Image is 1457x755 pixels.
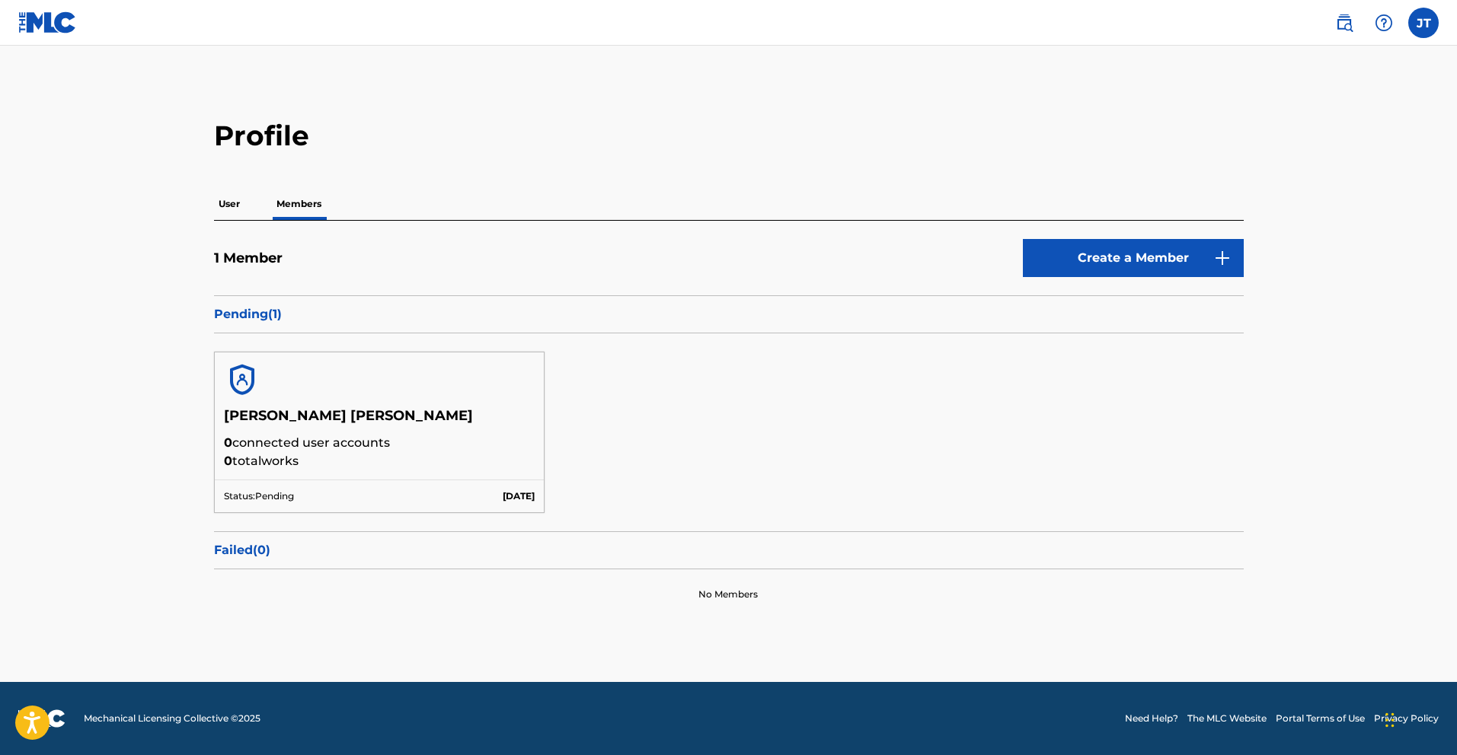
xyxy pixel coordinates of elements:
h2: Profile [214,119,1244,153]
p: [DATE] [503,489,535,503]
h5: 1 Member [214,250,283,267]
a: Create a Member [1023,239,1244,277]
div: User Menu [1408,8,1439,38]
iframe: Resource Center [1414,505,1457,628]
img: MLC Logo [18,11,77,33]
p: Members [272,188,326,220]
h5: [PERSON_NAME] [PERSON_NAME] [224,407,535,434]
img: search [1335,14,1353,32]
div: Help [1369,8,1399,38]
p: Pending ( 1 ) [214,305,1244,323]
a: Privacy Policy [1374,712,1439,725]
p: No Members [698,588,758,601]
p: connected user accounts [224,434,535,452]
img: 9d2ae6d4665cec9f34b9.svg [1213,249,1232,267]
img: help [1375,14,1393,32]
a: Portal Terms of Use [1276,712,1365,725]
div: Drag [1385,697,1395,743]
span: 0 [224,454,232,468]
p: Failed ( 0 ) [214,541,1244,559]
span: 0 [224,435,232,450]
img: logo [18,709,66,728]
iframe: Chat Widget [1381,682,1457,755]
a: Public Search [1329,8,1360,38]
span: Mechanical Licensing Collective © 2025 [84,712,260,725]
p: total works [224,452,535,470]
p: Status: Pending [224,489,294,503]
p: User [214,188,244,220]
a: Need Help? [1125,712,1178,725]
img: account [224,362,260,398]
a: The MLC Website [1187,712,1267,725]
